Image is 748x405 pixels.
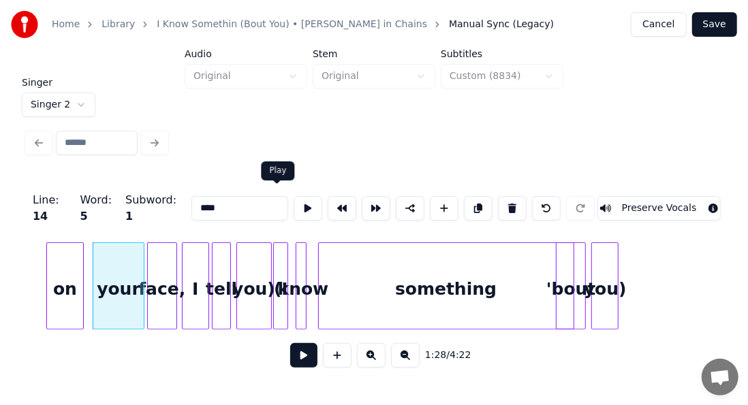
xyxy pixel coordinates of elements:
a: Library [102,18,135,31]
nav: breadcrumb [52,18,554,31]
img: youka [11,11,38,38]
div: / [425,349,458,362]
span: Manual Sync (Legacy) [449,18,554,31]
div: Word : [80,192,120,225]
label: Stem [313,49,435,59]
div: Play [269,165,286,176]
span: 5 [80,210,88,223]
label: Singer [22,78,95,87]
button: Save [692,12,737,37]
span: 4:22 [450,349,471,362]
span: 1:28 [425,349,446,362]
button: Cancel [631,12,686,37]
button: Toggle [597,196,721,221]
label: Audio [185,49,307,59]
div: Line : [33,192,75,225]
div: Subword : [125,192,183,225]
span: 14 [33,210,48,223]
a: I Know Somethin (Bout You) • [PERSON_NAME] in Chains [157,18,427,31]
label: Subtitles [441,49,563,59]
div: Open chat [702,359,738,395]
span: 1 [125,210,133,223]
a: Home [52,18,80,31]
